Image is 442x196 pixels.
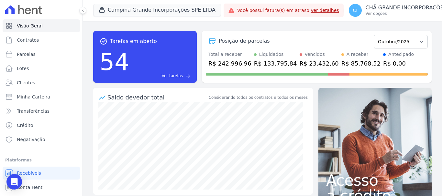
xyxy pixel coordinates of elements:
[17,94,50,100] span: Minha Carteira
[3,167,80,180] a: Recebíveis
[326,172,424,188] span: Acesso
[17,170,41,176] span: Recebíveis
[209,95,308,100] div: Considerando todos os contratos e todos os meses
[3,19,80,32] a: Visão Geral
[254,59,297,68] div: R$ 133.795,84
[93,4,221,16] button: Campina Grande Incorporações SPE LTDA
[17,136,45,143] span: Negativação
[185,74,190,78] span: east
[341,59,381,68] div: R$ 85.768,52
[383,59,414,68] div: R$ 0,00
[219,37,270,45] div: Posição de parcelas
[132,73,190,79] a: Ver tarefas east
[17,23,43,29] span: Visão Geral
[3,34,80,46] a: Contratos
[237,7,339,14] span: Você possui fatura(s) em atraso.
[208,51,251,58] div: Total a receber
[17,37,39,43] span: Contratos
[388,51,414,58] div: Antecipado
[110,37,157,45] span: Tarefas em aberto
[17,108,50,114] span: Transferências
[107,93,207,102] div: Saldo devedor total
[3,90,80,103] a: Minha Carteira
[17,79,35,86] span: Clientes
[100,45,129,79] div: 54
[17,184,42,191] span: Conta Hent
[17,122,33,129] span: Crédito
[100,37,107,45] span: task_alt
[3,133,80,146] a: Negativação
[305,51,325,58] div: Vencidos
[3,76,80,89] a: Clientes
[17,51,36,57] span: Parcelas
[353,8,358,13] span: CI
[3,48,80,61] a: Parcelas
[208,59,251,68] div: R$ 242.996,96
[5,156,77,164] div: Plataformas
[17,65,29,72] span: Lotes
[3,119,80,132] a: Crédito
[3,105,80,118] a: Transferências
[300,59,339,68] div: R$ 23.432,60
[6,174,22,190] div: Open Intercom Messenger
[347,51,369,58] div: A receber
[259,51,284,58] div: Liquidados
[3,181,80,194] a: Conta Hent
[3,62,80,75] a: Lotes
[162,73,183,79] span: Ver tarefas
[311,8,339,13] a: Ver detalhes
